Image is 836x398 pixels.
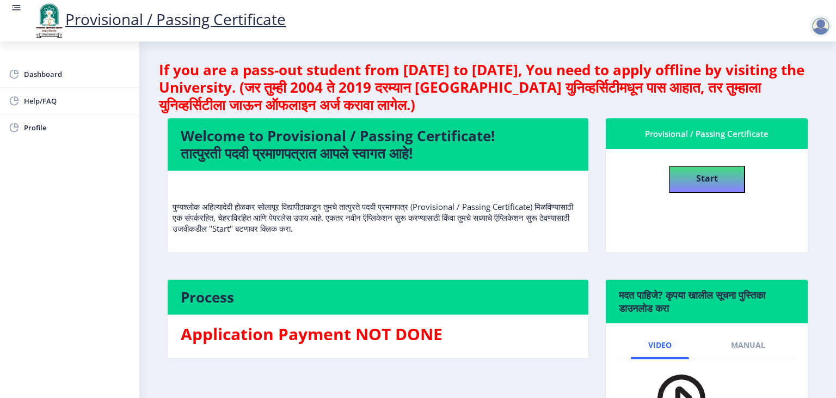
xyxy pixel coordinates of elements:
[648,341,672,349] span: Video
[181,127,575,162] h4: Welcome to Provisional / Passing Certificate! तात्पुरती पदवी प्रमाणपत्रात आपले स्वागत आहे!
[181,288,575,306] h4: Process
[33,9,286,29] a: Provisional / Passing Certificate
[669,166,745,193] button: Start
[24,94,131,107] span: Help/FAQ
[24,68,131,81] span: Dashboard
[714,332,783,358] a: Manual
[173,179,583,234] p: पुण्यश्लोक अहिल्यादेवी होळकर सोलापूर विद्यापीठाकडून तुमचे तात्पुरते पदवी प्रमाणपत्र (Provisional ...
[33,2,65,39] img: logo
[619,127,795,140] div: Provisional / Passing Certificate
[619,288,795,315] h6: मदत पाहिजे? कृपया खालील सूचना पुस्तिका डाउनलोड करा
[731,341,765,349] span: Manual
[181,323,575,345] h3: Application Payment NOT DONE
[696,172,718,184] b: Start
[631,332,689,358] a: Video
[159,61,816,113] h4: If you are a pass-out student from [DATE] to [DATE], You need to apply offline by visiting the Un...
[24,121,131,134] span: Profile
